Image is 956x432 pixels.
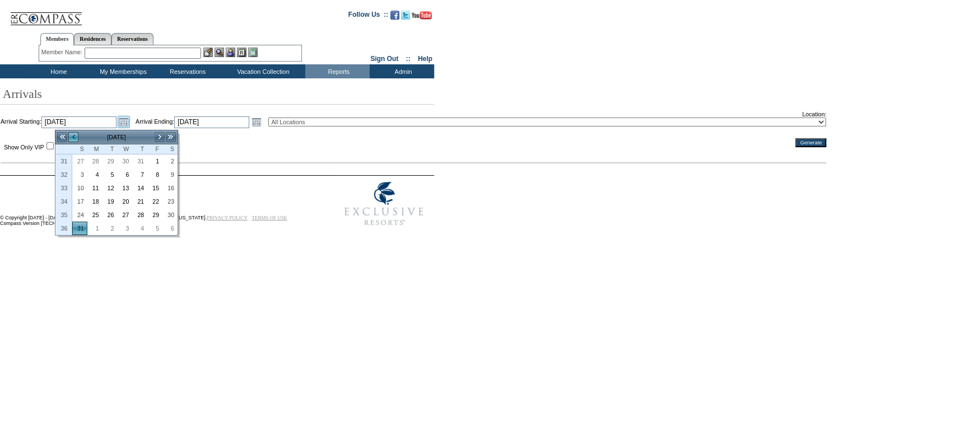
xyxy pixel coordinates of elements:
th: Wednesday [118,144,133,154]
th: 34 [55,195,72,208]
td: Saturday, August 02, 2025 [162,154,178,168]
td: Home [25,64,90,78]
img: Reservations [237,48,246,57]
td: Wednesday, August 20, 2025 [118,195,133,208]
a: Open the calendar popup. [118,116,130,128]
td: Saturday, August 30, 2025 [162,208,178,222]
a: 2 [103,222,117,234]
a: 31 [73,222,87,234]
a: Open the calendar popup. [250,116,263,128]
a: 30 [163,209,177,221]
a: < [68,132,79,143]
a: 19 [103,195,117,208]
td: Friday, August 08, 2025 [147,168,162,181]
td: [DATE] [79,131,154,143]
td: Friday, August 29, 2025 [147,208,162,222]
td: Sunday, July 27, 2025 [72,154,87,168]
a: 11 [88,182,102,194]
a: 31 [133,155,147,167]
td: Saturday, August 16, 2025 [162,181,178,195]
a: TERMS OF USE [252,215,287,220]
td: Tuesday, August 19, 2025 [102,195,118,208]
a: 1 [148,155,162,167]
a: 18 [88,195,102,208]
a: 17 [73,195,87,208]
td: Tuesday, August 12, 2025 [102,181,118,195]
td: Thursday, August 14, 2025 [132,181,147,195]
td: Reservations [154,64,218,78]
th: Tuesday [102,144,118,154]
a: Members [40,33,74,45]
td: Vacation Collection [218,64,305,78]
td: Friday, August 15, 2025 [147,181,162,195]
td: Thursday, August 28, 2025 [132,208,147,222]
a: 10 [73,182,87,194]
img: Become our fan on Facebook [390,11,399,20]
td: Wednesday, July 30, 2025 [118,154,133,168]
td: Friday, September 05, 2025 [147,222,162,235]
td: Monday, August 04, 2025 [87,168,102,181]
a: 28 [133,209,147,221]
td: Reports [305,64,370,78]
label: Show Only VIP [4,144,44,151]
a: 27 [73,155,87,167]
td: Tuesday, August 05, 2025 [102,168,118,181]
td: Monday, August 25, 2025 [87,208,102,222]
td: Thursday, August 21, 2025 [132,195,147,208]
a: 12 [103,182,117,194]
a: 26 [103,209,117,221]
td: Wednesday, September 03, 2025 [118,222,133,235]
a: 5 [103,168,117,181]
th: 33 [55,181,72,195]
img: Exclusive Resorts [334,176,434,232]
td: Thursday, August 07, 2025 [132,168,147,181]
a: 6 [163,222,177,234]
th: 31 [55,154,72,168]
a: 21 [133,195,147,208]
td: Sunday, August 31, 2025 [72,222,87,235]
td: Thursday, September 04, 2025 [132,222,147,235]
a: 5 [148,222,162,234]
td: Monday, August 18, 2025 [87,195,102,208]
td: Sunday, August 03, 2025 [72,168,87,181]
a: 27 [118,209,132,221]
a: 2 [163,155,177,167]
a: 23 [163,195,177,208]
a: 7 [133,168,147,181]
a: << [57,132,68,143]
th: Saturday [162,144,178,154]
a: Sign Out [370,55,398,63]
td: Wednesday, August 13, 2025 [118,181,133,195]
a: 3 [118,222,132,234]
a: Subscribe to our YouTube Channel [412,14,432,21]
td: Tuesday, September 02, 2025 [102,222,118,235]
a: PRIVACY POLICY [207,215,248,220]
a: 24 [73,209,87,221]
a: 3 [73,168,87,181]
td: Admin [370,64,434,78]
td: Friday, August 01, 2025 [147,154,162,168]
a: 8 [148,168,162,181]
th: 35 [55,208,72,222]
img: View [214,48,224,57]
a: 1 [88,222,102,234]
img: Impersonate [226,48,235,57]
th: Monday [87,144,102,154]
a: 13 [118,182,132,194]
a: 14 [133,182,147,194]
td: Tuesday, August 26, 2025 [102,208,118,222]
img: Subscribe to our YouTube Channel [412,11,432,20]
td: Friday, August 22, 2025 [147,195,162,208]
td: Saturday, August 09, 2025 [162,168,178,181]
th: Friday [147,144,162,154]
a: 30 [118,155,132,167]
td: Arrival Starting: [1,111,135,133]
a: 6 [118,168,132,181]
th: 36 [55,222,72,235]
td: Thursday, July 31, 2025 [132,154,147,168]
a: 28 [88,155,102,167]
img: b_edit.gif [203,48,213,57]
th: 32 [55,168,72,181]
img: Compass Home [10,3,82,26]
td: Follow Us :: [348,10,388,23]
